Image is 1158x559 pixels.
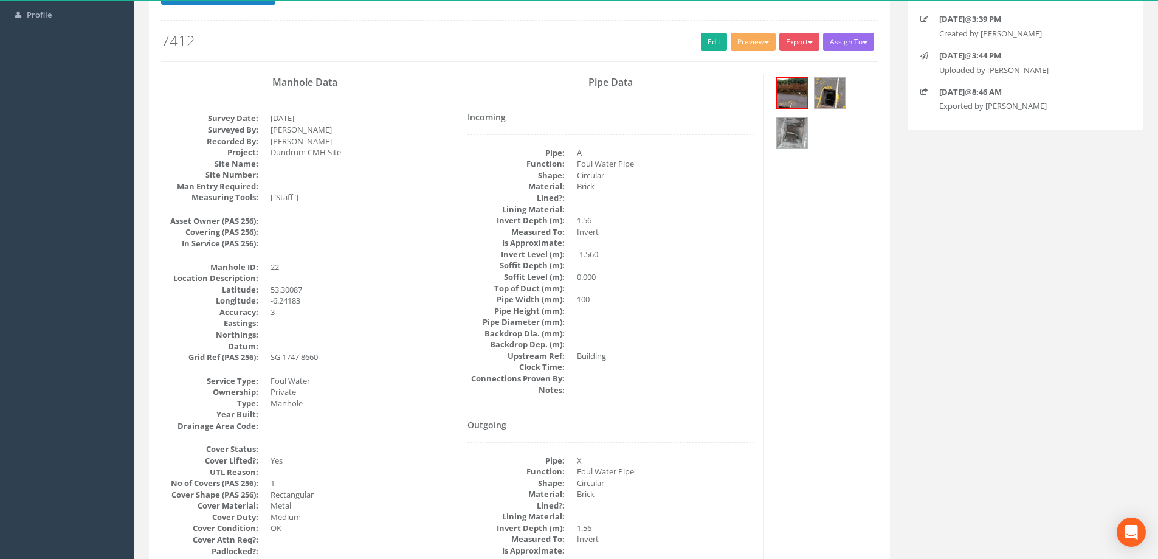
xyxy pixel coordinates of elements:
[161,124,258,136] dt: Surveyed By:
[577,170,755,181] dd: Circular
[161,534,258,546] dt: Cover Attn Req?:
[467,373,565,384] dt: Connections Proven By:
[161,352,258,363] dt: Grid Ref (PAS 256):
[161,489,258,501] dt: Cover Shape (PAS 256):
[972,86,1002,97] strong: 8:46 AM
[271,284,449,296] dd: 53.30087
[577,477,755,489] dd: Circular
[939,28,1112,40] p: Created by [PERSON_NAME]
[939,64,1112,76] p: Uploaded by [PERSON_NAME]
[271,455,449,467] dd: Yes
[161,375,258,387] dt: Service Type:
[779,33,819,51] button: Export
[161,181,258,192] dt: Man Entry Required:
[577,158,755,170] dd: Foul Water Pipe
[467,215,565,226] dt: Invert Depth (m):
[939,50,965,61] strong: [DATE]
[467,523,565,534] dt: Invert Depth (m):
[467,361,565,373] dt: Clock Time:
[467,455,565,467] dt: Pipe:
[161,467,258,478] dt: UTL Reason:
[939,13,1112,25] p: @
[161,341,258,352] dt: Datum:
[161,295,258,307] dt: Longitude:
[161,409,258,420] dt: Year Built:
[161,169,258,181] dt: Site Number:
[777,78,807,108] img: 6649c059-29da-a7e1-329d-f9583164bfed_ccfb7c2c-6770-ee3d-75ed-1106073d0c52_thumb.jpg
[271,136,449,147] dd: [PERSON_NAME]
[467,305,565,317] dt: Pipe Height (mm):
[271,523,449,534] dd: OK
[467,226,565,238] dt: Measured To:
[467,339,565,350] dt: Backdrop Dep. (m):
[271,113,449,124] dd: [DATE]
[271,489,449,501] dd: Rectangular
[577,147,755,159] dd: A
[467,420,755,429] h4: Outgoing
[577,488,755,500] dd: Brick
[777,118,807,148] img: 6649c059-29da-a7e1-329d-f9583164bfed_acd56576-8f80-418c-3efe-e4bbf9b984ba_thumb.jpg
[939,86,1112,98] p: @
[161,318,258,329] dt: Eastings:
[467,283,565,294] dt: Top of Duct (mm):
[271,386,449,398] dd: Private
[467,350,565,362] dt: Upstream Ref:
[161,215,258,227] dt: Asset Owner (PAS 256):
[815,78,845,108] img: 6649c059-29da-a7e1-329d-f9583164bfed_996f676d-6784-b476-e6e3-aefbdb2587a6_thumb.jpg
[731,33,776,51] button: Preview
[467,204,565,215] dt: Lining Material:
[467,328,565,339] dt: Backdrop Dia. (mm):
[939,86,965,97] strong: [DATE]
[577,215,755,226] dd: 1.56
[467,147,565,159] dt: Pipe:
[467,170,565,181] dt: Shape:
[271,477,449,489] dd: 1
[577,455,755,467] dd: X
[467,158,565,170] dt: Function:
[467,466,565,477] dt: Function:
[161,512,258,523] dt: Cover Duty:
[161,273,258,284] dt: Location Description:
[467,384,565,396] dt: Notes:
[161,546,258,557] dt: Padlocked?:
[161,226,258,238] dt: Covering (PAS 256):
[939,100,1112,112] p: Exported by [PERSON_NAME]
[467,113,755,122] h4: Incoming
[161,386,258,398] dt: Ownership:
[577,226,755,238] dd: Invert
[467,545,565,557] dt: Is Approximate:
[823,33,874,51] button: Assign To
[271,307,449,318] dd: 3
[161,262,258,273] dt: Manhole ID:
[577,294,755,305] dd: 100
[271,512,449,523] dd: Medium
[577,181,755,192] dd: Brick
[467,237,565,249] dt: Is Approximate:
[271,352,449,363] dd: SG 1747 8660
[939,13,965,24] strong: [DATE]
[467,181,565,192] dt: Material:
[161,33,878,49] h2: 7412
[467,511,565,523] dt: Lining Material:
[161,500,258,512] dt: Cover Material:
[577,249,755,260] dd: -1.560
[467,294,565,305] dt: Pipe Width (mm):
[701,33,727,51] a: Edit
[467,316,565,328] dt: Pipe Diameter (mm):
[271,295,449,307] dd: -6.24183
[939,50,1112,61] p: @
[161,420,258,432] dt: Drainage Area Code:
[271,500,449,512] dd: Metal
[161,455,258,467] dt: Cover Lifted?:
[161,192,258,203] dt: Measuring Tools:
[467,488,565,500] dt: Material:
[161,284,258,296] dt: Latitude:
[467,77,755,88] h3: Pipe Data
[271,375,449,387] dd: Foul Water
[467,260,565,271] dt: Soffit Depth (m):
[577,523,755,534] dd: 1.56
[271,398,449,409] dd: Manhole
[467,500,565,512] dt: Lined?:
[161,238,258,249] dt: In Service (PAS 256):
[577,271,755,283] dd: 0.000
